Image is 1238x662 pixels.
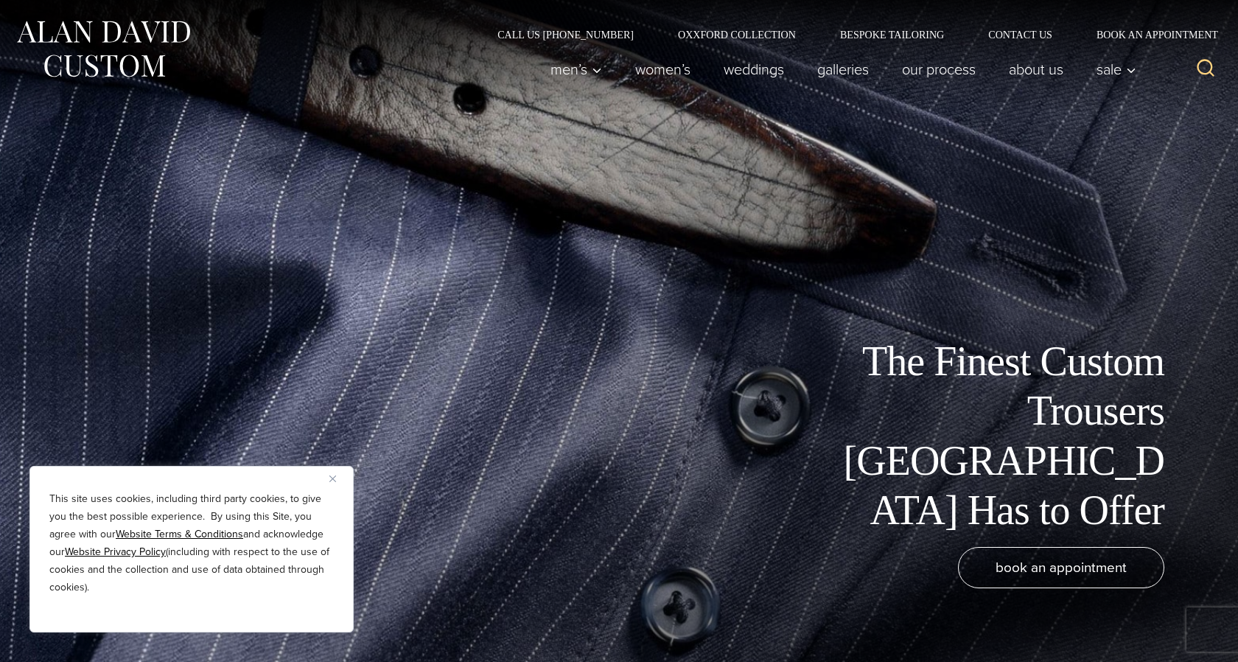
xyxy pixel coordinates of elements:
a: Website Terms & Conditions [116,526,243,542]
a: Bespoke Tailoring [818,29,966,40]
a: Call Us [PHONE_NUMBER] [475,29,656,40]
span: Men’s [550,62,602,77]
a: Women’s [619,55,707,84]
span: Sale [1097,62,1136,77]
p: This site uses cookies, including third party cookies, to give you the best possible experience. ... [49,490,334,596]
nav: Primary Navigation [534,55,1144,84]
a: Contact Us [966,29,1074,40]
button: View Search Form [1188,52,1223,87]
iframe: Opens a widget where you can chat to one of our agents [1143,618,1223,655]
a: About Us [993,55,1080,84]
a: Oxxford Collection [656,29,818,40]
a: Website Privacy Policy [65,544,166,560]
a: Galleries [801,55,886,84]
button: Close [329,470,347,487]
a: Our Process [886,55,993,84]
a: Book an Appointment [1074,29,1223,40]
a: weddings [707,55,801,84]
img: Close [329,475,336,482]
img: Alan David Custom [15,16,192,82]
h1: The Finest Custom Trousers [GEOGRAPHIC_DATA] Has to Offer [833,337,1164,535]
nav: Secondary Navigation [475,29,1223,40]
a: book an appointment [958,547,1164,588]
span: book an appointment [996,557,1127,578]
